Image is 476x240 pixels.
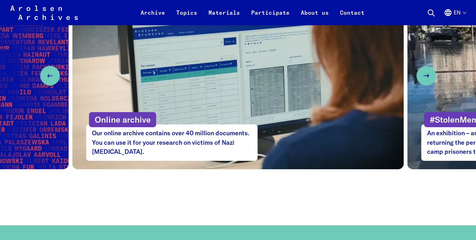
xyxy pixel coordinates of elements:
[295,8,334,25] a: About us
[171,8,203,25] a: Topics
[89,112,156,128] p: Online archive
[334,8,370,25] a: Contact
[86,124,258,161] p: Our online archive contains over 40 million documents. You can use it for your research on victim...
[135,8,171,25] a: Archive
[444,8,466,25] button: English, language selection
[40,66,60,85] button: Previous slide
[135,4,370,21] nav: Primary
[203,8,246,25] a: Materials
[417,66,436,85] button: Next slide
[246,8,295,25] a: Participate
